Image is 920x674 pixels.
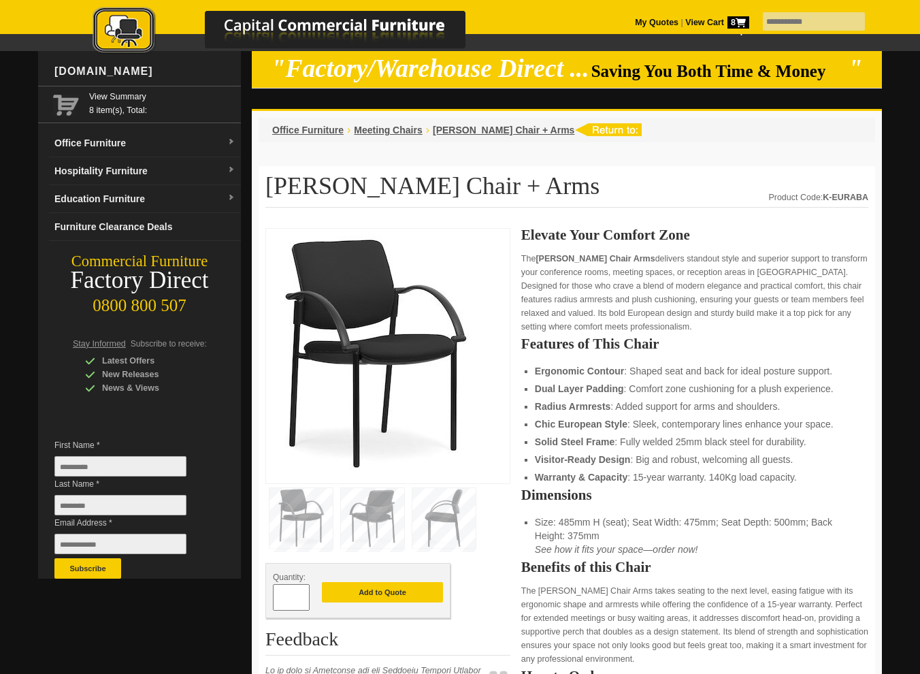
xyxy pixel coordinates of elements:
li: Size: 485mm H (seat); Seat Width: 475mm; Seat Depth: 500mm; Back Height: 375mm [535,515,855,556]
em: " [849,54,863,82]
a: Capital Commercial Furniture Logo [55,7,531,61]
input: Email Address * [54,534,186,554]
li: : Comfort zone cushioning for a plush experience. [535,382,855,396]
input: Last Name * [54,495,186,515]
strong: [PERSON_NAME] Chair Arms [536,254,655,263]
strong: Solid Steel Frame [535,436,614,447]
strong: Dual Layer Padding [535,383,624,394]
input: First Name * [54,456,186,477]
strong: Visitor-Ready Design [535,454,631,465]
li: : 15-year warranty. 140Kg load capacity. [535,470,855,484]
li: : Sleek, contemporary lines enhance your space. [535,417,855,431]
em: "Factory/Warehouse Direct ... [272,54,589,82]
div: New Releases [85,368,214,381]
li: : Shaped seat and back for ideal posture support. [535,364,855,378]
em: See how it fits your space—order now! [535,544,698,555]
a: Education Furnituredropdown [49,185,241,213]
p: The delivers standout style and superior support to transform your conference rooms, meeting spac... [521,252,868,334]
strong: Chic European Style [535,419,627,430]
h2: Feedback [265,629,510,656]
strong: Ergonomic Contour [535,366,624,376]
h2: Dimensions [521,488,868,502]
div: Factory Direct [38,271,241,290]
strong: K-EURABA [823,193,868,202]
strong: Warranty & Capacity [535,472,627,483]
div: Product Code: [768,191,868,204]
div: 0800 800 507 [38,289,241,315]
span: Saving You Both Time & Money [591,62,847,80]
li: › [347,123,350,137]
h2: Benefits of this Chair [521,560,868,574]
a: My Quotes [635,18,678,27]
div: Latest Offers [85,354,214,368]
span: 8 item(s), Total: [89,90,235,115]
a: [PERSON_NAME] Chair + Arms [433,125,574,135]
h2: Features of This Chair [521,337,868,351]
a: Office Furniture [272,125,344,135]
button: Subscribe [54,558,121,579]
span: Stay Informed [73,339,126,349]
img: dropdown [227,138,235,146]
p: The [PERSON_NAME] Chair Arms takes seating to the next level, easing fatigue with its ergonomic s... [521,584,868,666]
img: Capital Commercial Furniture Logo [55,7,531,57]
img: Eura Black Chair + Arms [273,236,477,472]
span: Email Address * [54,516,207,530]
strong: Radius Armrests [535,401,611,412]
span: Quantity: [273,573,306,582]
span: 8 [727,16,749,29]
h1: [PERSON_NAME] Chair + Arms [265,173,868,208]
strong: View Cart [685,18,749,27]
a: Furniture Clearance Deals [49,213,241,241]
a: Office Furnituredropdown [49,129,241,157]
div: News & Views [85,381,214,395]
a: Hospitality Furnituredropdown [49,157,241,185]
a: View Summary [89,90,235,103]
div: Commercial Furniture [38,252,241,271]
span: Last Name * [54,477,207,491]
button: Add to Quote [322,582,443,603]
h2: Elevate Your Comfort Zone [521,228,868,242]
li: : Added support for arms and shoulders. [535,400,855,413]
span: Subscribe to receive: [131,339,207,349]
a: View Cart8 [683,18,749,27]
img: dropdown [227,166,235,174]
img: dropdown [227,194,235,202]
li: › [426,123,429,137]
div: [DOMAIN_NAME] [49,51,241,92]
li: : Big and robust, welcoming all guests. [535,453,855,466]
span: First Name * [54,438,207,452]
img: return to [574,123,642,136]
a: Meeting Chairs [354,125,422,135]
li: : Fully welded 25mm black steel for durability. [535,435,855,449]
